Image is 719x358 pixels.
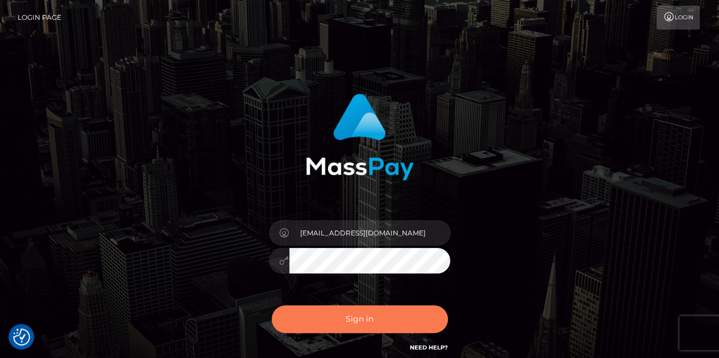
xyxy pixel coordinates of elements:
[13,328,30,346] img: Revisit consent button
[289,220,451,246] input: Username...
[272,305,448,333] button: Sign in
[656,6,700,30] a: Login
[410,344,448,351] a: Need Help?
[13,328,30,346] button: Consent Preferences
[18,6,61,30] a: Login Page
[306,94,414,180] img: MassPay Login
